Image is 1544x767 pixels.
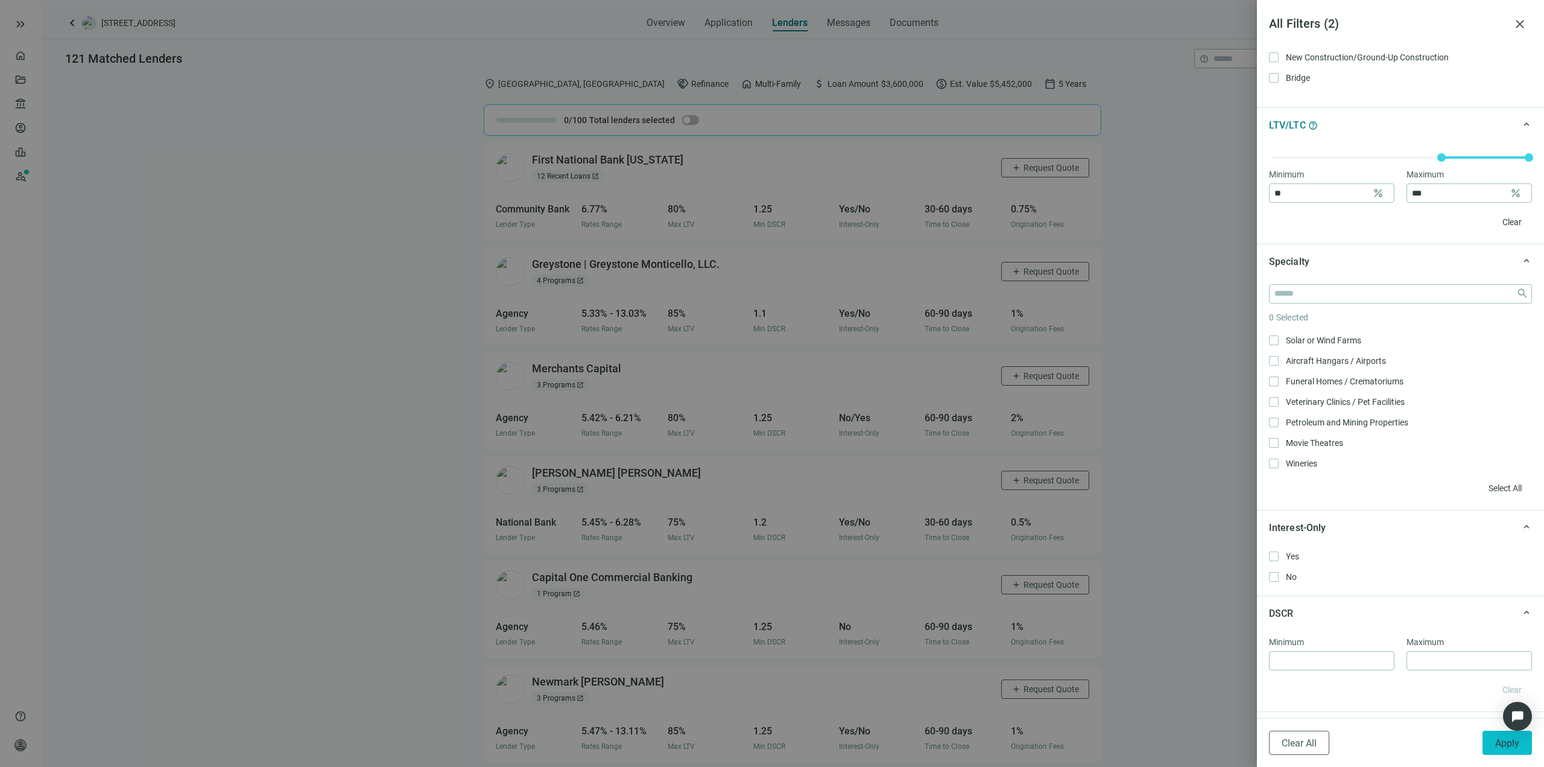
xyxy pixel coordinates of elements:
[1279,436,1348,450] span: Movie Theatres
[1482,731,1532,755] button: Apply
[1269,168,1312,181] label: Minimum
[1279,550,1304,563] span: Yes
[1269,608,1293,619] span: DSCR
[1510,187,1522,199] span: percent
[1495,737,1519,749] span: Apply
[1279,334,1366,347] span: Solar or Wind Farms
[1508,12,1532,36] button: close
[1489,483,1522,493] span: Select All
[1308,121,1318,130] span: help
[1279,570,1302,584] span: No
[1279,457,1322,470] span: Wineries
[1492,680,1532,699] button: Clear
[1269,635,1312,649] label: Minimum
[1279,416,1413,429] span: Petroleum and Mining Properties
[1257,107,1544,142] div: keyboard_arrow_upLTV/LTChelp
[1513,17,1527,31] span: close
[1282,737,1317,749] span: Clear All
[1279,71,1315,84] span: Bridge
[1503,702,1532,731] div: Open Intercom Messenger
[1257,510,1544,545] div: keyboard_arrow_upInterest-Only
[1269,522,1326,533] span: Interest-Only
[1492,212,1532,232] button: Clear
[1478,479,1532,498] button: Select All
[1257,596,1544,631] div: keyboard_arrow_upDSCR
[1269,311,1532,324] article: 0 Selected
[1269,256,1309,267] span: Specialty
[1279,395,1410,409] span: Veterinary Clinics / Pet Facilities
[1279,354,1391,368] span: Aircraft Hangars / Airports
[1257,711,1544,746] div: keyboard_arrow_upRate Type
[1269,119,1306,131] span: LTV/LTC
[1257,244,1544,279] div: keyboard_arrow_upSpecialty
[1406,635,1452,649] label: Maximum
[1406,168,1452,181] label: Maximum
[1279,375,1408,388] span: Funeral Homes / Crematoriums
[1502,217,1522,227] span: Clear
[1269,731,1329,755] button: Clear All
[1372,187,1384,199] span: percent
[1279,51,1454,64] span: New Construction/Ground-Up Construction
[1269,14,1508,33] article: All Filters ( 2 )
